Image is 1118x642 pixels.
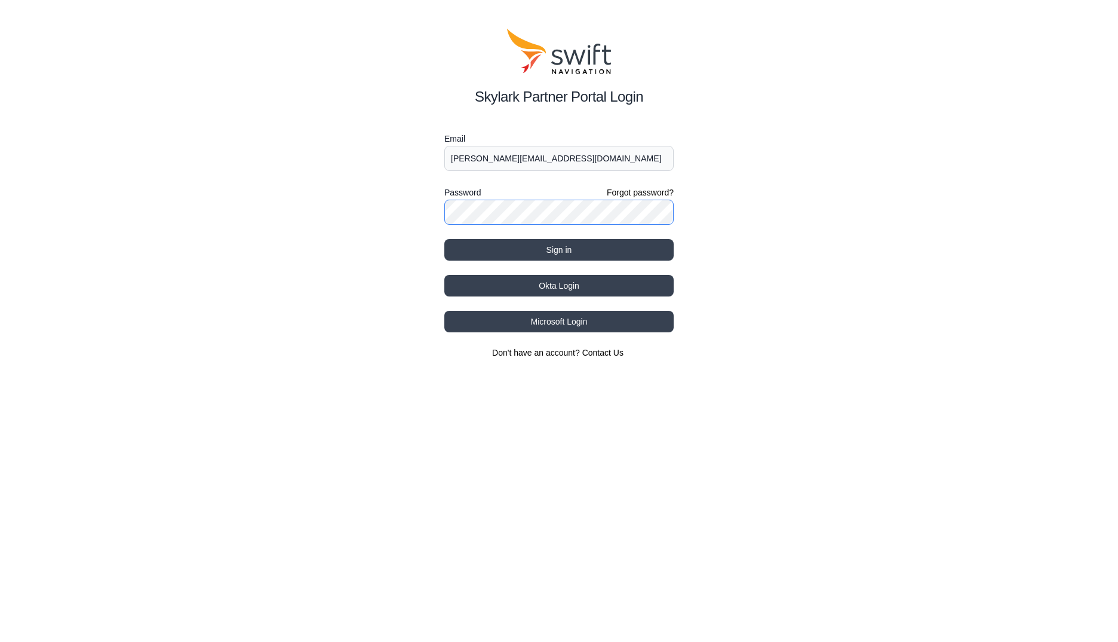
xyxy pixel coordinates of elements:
[444,347,674,359] section: Don't have an account?
[607,187,674,198] a: Forgot password?
[444,275,674,296] button: Okta Login
[444,239,674,261] button: Sign in
[444,185,481,200] label: Password
[582,348,623,357] a: Contact Us
[444,132,674,146] label: Email
[444,86,674,108] h2: Skylark Partner Portal Login
[444,311,674,332] button: Microsoft Login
